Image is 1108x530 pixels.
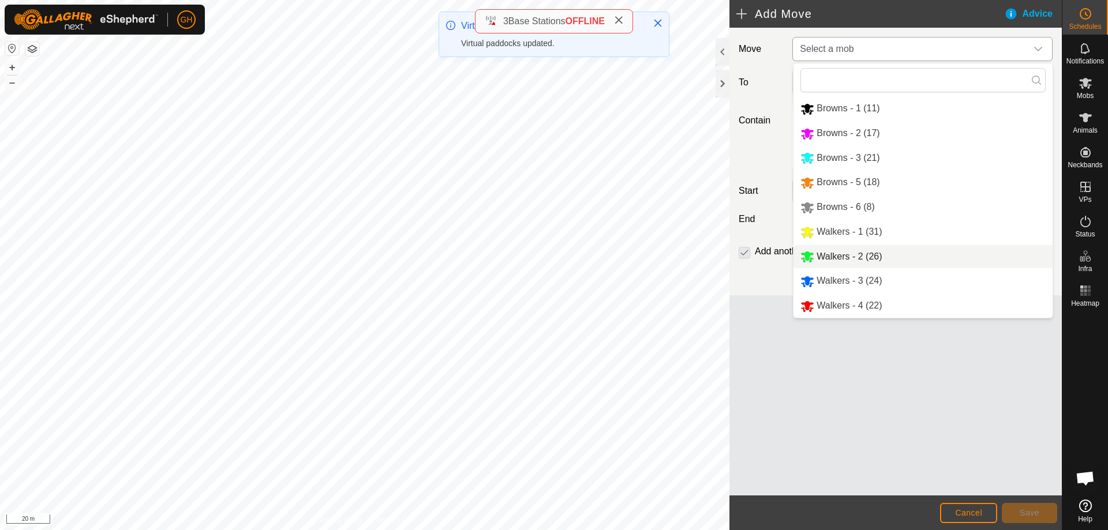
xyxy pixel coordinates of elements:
[1075,231,1095,238] span: Status
[793,122,1053,145] li: Browns - 2
[1020,508,1039,517] span: Save
[508,16,566,26] span: Base Stations
[793,196,1053,219] li: Browns - 6
[1078,516,1092,523] span: Help
[800,44,854,54] span: Select a mob
[1068,461,1103,495] div: Open chat
[793,97,1053,121] li: Browns - 1
[736,7,1004,21] h2: Add Move
[817,103,879,113] span: Browns - 1 (11)
[503,16,508,26] span: 3
[376,515,410,525] a: Contact Us
[817,300,882,310] span: Walkers - 4 (22)
[5,76,19,89] button: –
[955,508,982,517] span: Cancel
[734,114,788,127] label: Contain
[1069,23,1101,30] span: Schedules
[1062,495,1108,527] a: Help
[793,294,1053,318] li: Walkers - 4
[1066,58,1104,65] span: Notifications
[940,503,997,523] button: Cancel
[181,14,193,26] span: GH
[1068,161,1102,168] span: Neckbands
[817,276,882,285] span: Walkers - 3 (24)
[817,202,874,212] span: Browns - 6 (8)
[566,16,605,26] span: OFFLINE
[793,146,1053,170] li: Browns - 3
[755,247,875,256] label: Add another scheduled move
[14,9,158,30] img: Gallagher Logo
[817,227,882,236] span: Walkers - 1 (31)
[5,61,19,74] button: +
[795,37,1027,61] span: Select a mob
[650,15,666,31] button: Close
[817,153,879,163] span: Browns - 3 (21)
[734,184,788,198] label: Start
[1071,300,1099,307] span: Heatmap
[793,171,1053,194] li: Browns - 5
[817,251,882,261] span: Walkers - 2 (26)
[461,37,641,50] div: Virtual paddocks updated.
[1002,503,1057,523] button: Save
[793,245,1053,269] li: Walkers - 2
[793,269,1053,293] li: Walkers - 3
[793,220,1053,244] li: Walkers - 1
[1073,127,1098,134] span: Animals
[734,212,788,226] label: End
[734,37,788,61] label: Move
[734,70,788,95] label: To
[5,42,19,55] button: Reset Map
[1004,7,1062,21] div: Advice
[1077,92,1094,99] span: Mobs
[793,97,1053,318] ul: Option List
[817,177,879,187] span: Browns - 5 (18)
[817,128,879,138] span: Browns - 2 (17)
[1079,196,1091,203] span: VPs
[461,19,641,33] div: Virtual Paddocks
[319,515,362,525] a: Privacy Policy
[1027,37,1050,61] div: dropdown trigger
[25,42,39,56] button: Map Layers
[1078,265,1092,272] span: Infra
